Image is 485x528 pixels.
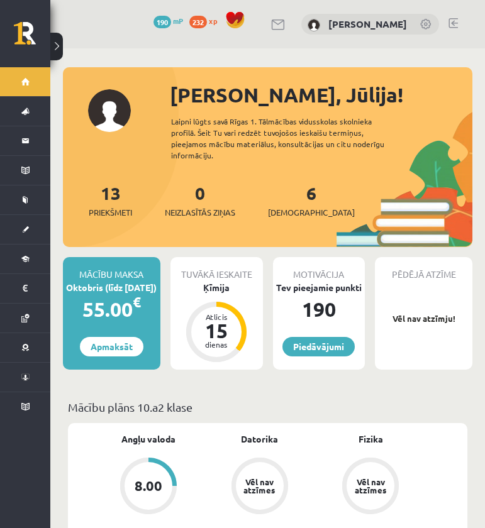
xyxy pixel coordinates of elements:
a: 8.00 [93,458,204,517]
a: 190 mP [153,16,183,26]
div: Motivācija [273,257,365,281]
span: xp [209,16,217,26]
p: Mācību plāns 10.a2 klase [68,399,467,415]
div: Tev pieejamie punkti [273,281,365,294]
span: mP [173,16,183,26]
div: 190 [273,294,365,324]
span: [DEMOGRAPHIC_DATA] [268,206,355,219]
div: Vēl nav atzīmes [242,478,277,494]
a: Fizika [359,432,383,446]
span: Priekšmeti [89,206,132,219]
a: Angļu valoda [121,432,176,446]
a: Datorika [241,432,278,446]
span: 232 [189,16,207,28]
span: Neizlasītās ziņas [165,206,235,219]
a: Vēl nav atzīmes [204,458,316,517]
a: Ķīmija Atlicis 15 dienas [170,281,263,364]
div: 55.00 [63,294,160,324]
a: Vēl nav atzīmes [315,458,426,517]
a: Rīgas 1. Tālmācības vidusskola [14,22,50,53]
a: 13Priekšmeti [89,182,132,219]
div: dienas [198,341,235,348]
div: Laipni lūgts savā Rīgas 1. Tālmācības vidusskolas skolnieka profilā. Šeit Tu vari redzēt tuvojošo... [171,116,406,161]
div: [PERSON_NAME], Jūlija! [170,80,472,110]
div: Oktobris (līdz [DATE]) [63,281,160,294]
div: 8.00 [135,479,162,493]
p: Vēl nav atzīmju! [381,312,466,325]
div: Mācību maksa [63,257,160,281]
div: Pēdējā atzīme [375,257,472,281]
div: Tuvākā ieskaite [170,257,263,281]
div: Atlicis [198,313,235,321]
span: 190 [153,16,171,28]
a: 0Neizlasītās ziņas [165,182,235,219]
img: Jūlija Volkova [308,19,320,31]
div: Ķīmija [170,281,263,294]
a: Piedāvājumi [282,337,355,356]
a: Apmaksāt [80,337,143,356]
a: 232 xp [189,16,223,26]
a: [PERSON_NAME] [328,18,407,30]
span: € [133,293,141,311]
a: 6[DEMOGRAPHIC_DATA] [268,182,355,219]
div: 15 [198,321,235,341]
div: Vēl nav atzīmes [353,478,388,494]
